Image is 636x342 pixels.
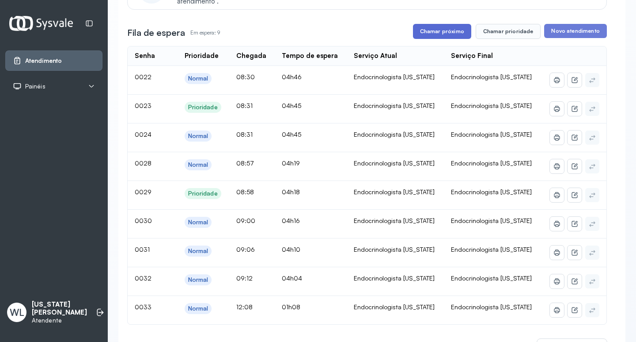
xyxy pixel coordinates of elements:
[354,159,437,167] div: Endocrinologista [US_STATE]
[135,131,151,138] span: 0024
[25,83,45,90] span: Painéis
[236,73,255,81] span: 08:30
[413,24,471,39] button: Chamar próximo
[282,303,300,311] span: 01h08
[451,217,532,224] span: Endocrinologista [US_STATE]
[188,132,208,140] div: Normal
[354,52,397,60] div: Serviço Atual
[354,131,437,138] div: Endocrinologista [US_STATE]
[451,73,532,81] span: Endocrinologista [US_STATE]
[354,303,437,311] div: Endocrinologista [US_STATE]
[354,246,437,254] div: Endocrinologista [US_STATE]
[188,75,208,82] div: Normal
[451,188,532,196] span: Endocrinologista [US_STATE]
[135,52,155,60] div: Senha
[188,190,218,197] div: Prioridade
[135,246,150,253] span: 0031
[32,300,87,317] p: [US_STATE] [PERSON_NAME]
[451,52,493,60] div: Serviço Final
[135,217,152,224] span: 0030
[354,217,437,225] div: Endocrinologista [US_STATE]
[188,247,208,255] div: Normal
[190,27,220,39] p: Em espera: 9
[451,274,532,282] span: Endocrinologista [US_STATE]
[236,246,255,253] span: 09:06
[282,102,301,109] span: 04h45
[282,246,300,253] span: 04h10
[282,52,338,60] div: Tempo de espera
[127,27,185,39] h3: Fila de espera
[451,102,532,109] span: Endocrinologista [US_STATE]
[135,73,151,81] span: 0022
[282,188,300,196] span: 04h18
[236,159,254,167] span: 08:57
[135,159,151,167] span: 0028
[282,131,301,138] span: 04h45
[236,188,254,196] span: 08:58
[188,219,208,226] div: Normal
[236,131,253,138] span: 08:31
[282,73,302,81] span: 04h46
[354,274,437,282] div: Endocrinologista [US_STATE]
[188,161,208,169] div: Normal
[282,159,300,167] span: 04h19
[236,274,253,282] span: 09:12
[451,303,532,311] span: Endocrinologista [US_STATE]
[13,56,95,65] a: Atendimento
[282,274,302,282] span: 04h04
[451,159,532,167] span: Endocrinologista [US_STATE]
[25,57,62,65] span: Atendimento
[188,305,208,312] div: Normal
[185,52,219,60] div: Prioridade
[544,24,606,38] button: Novo atendimento
[354,102,437,110] div: Endocrinologista [US_STATE]
[354,73,437,81] div: Endocrinologista [US_STATE]
[354,188,437,196] div: Endocrinologista [US_STATE]
[451,246,532,253] span: Endocrinologista [US_STATE]
[236,303,253,311] span: 12:08
[476,24,541,39] button: Chamar prioridade
[188,276,208,284] div: Normal
[135,274,151,282] span: 0032
[282,217,300,224] span: 04h16
[135,303,151,311] span: 0033
[9,16,73,31] img: Logotipo do estabelecimento
[135,102,151,109] span: 0023
[236,217,255,224] span: 09:00
[188,104,218,111] div: Prioridade
[236,52,266,60] div: Chegada
[236,102,253,109] span: 08:31
[135,188,151,196] span: 0029
[32,317,87,324] p: Atendente
[451,131,532,138] span: Endocrinologista [US_STATE]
